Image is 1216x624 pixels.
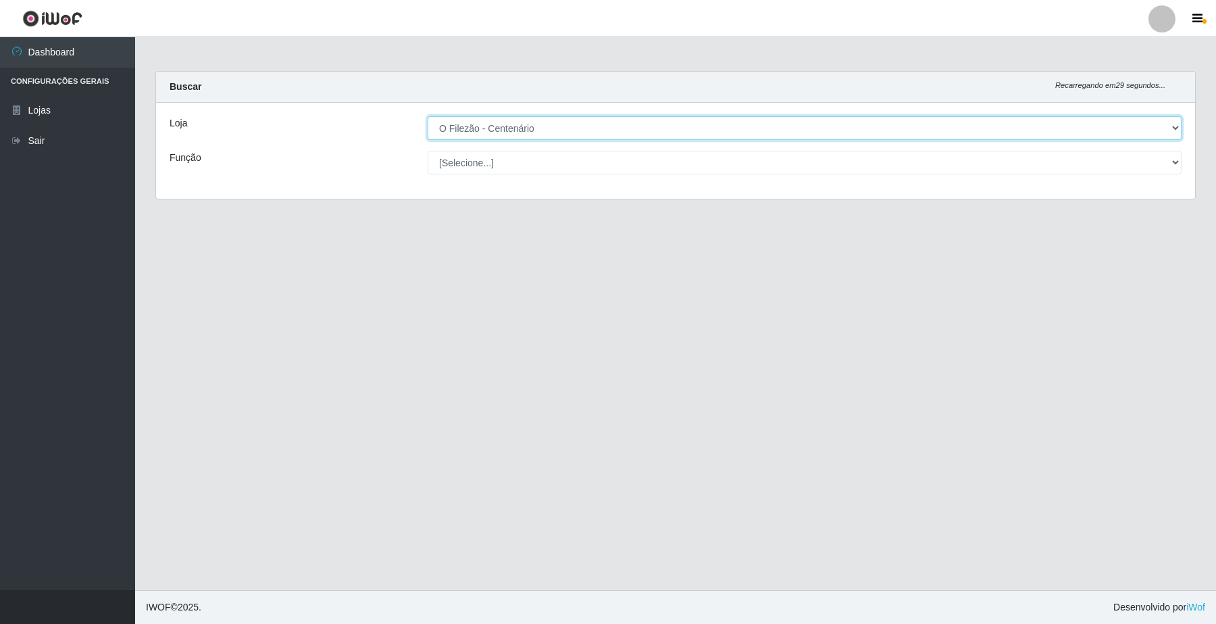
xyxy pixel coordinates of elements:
[146,600,201,615] span: © 2025 .
[1113,600,1205,615] span: Desenvolvido por
[170,81,201,92] strong: Buscar
[170,151,201,165] label: Função
[170,116,187,130] label: Loja
[1186,602,1205,613] a: iWof
[1055,81,1165,89] i: Recarregando em 29 segundos...
[22,10,82,27] img: CoreUI Logo
[146,602,171,613] span: IWOF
